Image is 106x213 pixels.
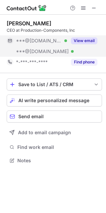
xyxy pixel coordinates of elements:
[16,48,69,54] span: ***@[DOMAIN_NAME]
[17,158,99,164] span: Notes
[18,114,44,119] span: Send email
[18,130,71,135] span: Add to email campaign
[18,98,89,103] span: AI write personalized message
[7,78,102,90] button: save-profile-one-click
[16,38,62,44] span: ***@[DOMAIN_NAME]
[7,27,102,33] div: CEO at Production-Components, Inc
[7,4,47,12] img: ContactOut v5.3.10
[7,143,102,152] button: Find work email
[17,144,99,150] span: Find work email
[7,156,102,165] button: Notes
[71,59,97,65] button: Reveal Button
[7,127,102,139] button: Add to email campaign
[7,94,102,106] button: AI write personalized message
[7,20,51,27] div: [PERSON_NAME]
[18,82,90,87] div: Save to List / ATS / CRM
[71,37,97,44] button: Reveal Button
[7,111,102,123] button: Send email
